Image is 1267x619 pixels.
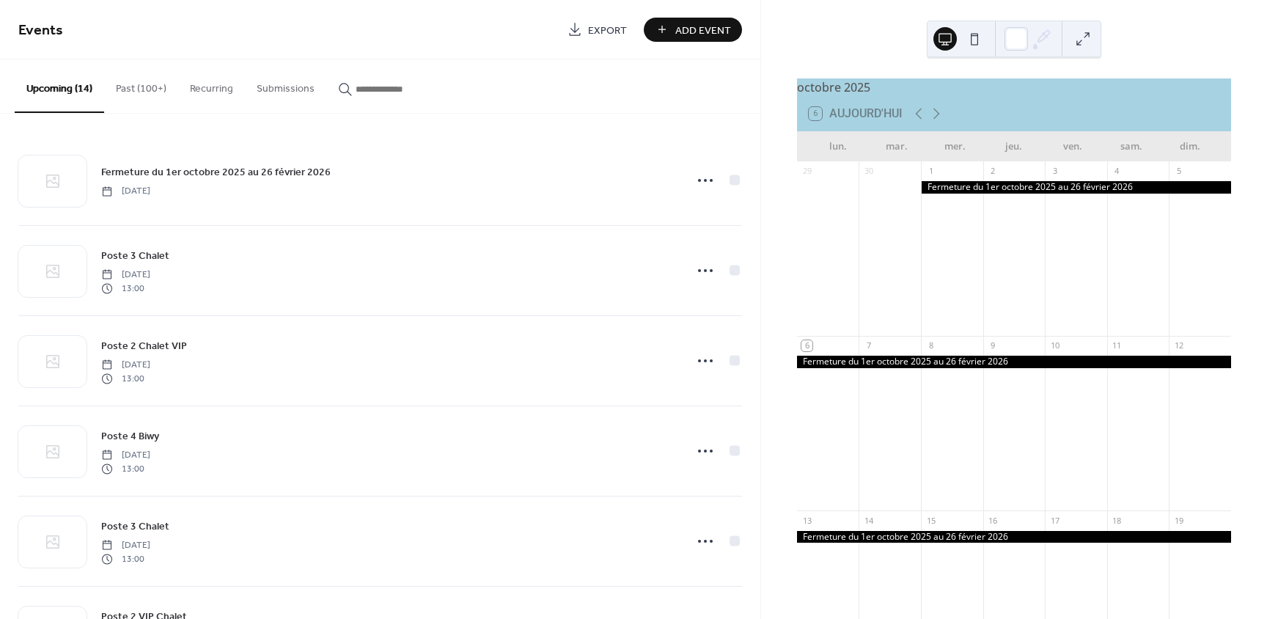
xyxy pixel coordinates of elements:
a: Poste 2 Chalet VIP [101,337,187,354]
div: 29 [801,166,812,177]
div: 16 [988,515,999,526]
span: Events [18,16,63,45]
div: octobre 2025 [797,78,1231,96]
div: 15 [925,515,936,526]
span: 13:00 [101,462,150,475]
span: [DATE] [101,539,150,552]
span: [DATE] [101,449,150,462]
div: 30 [863,166,874,177]
div: 10 [1049,340,1060,351]
div: 14 [863,515,874,526]
div: 4 [1112,166,1123,177]
a: Poste 3 Chalet [101,247,169,264]
div: 12 [1173,340,1184,351]
button: Recurring [178,59,245,111]
button: Submissions [245,59,326,111]
span: Poste 3 Chalet [101,249,169,264]
div: Fermeture du 1er octobre 2025 au 26 février 2026 [921,181,1231,194]
div: 19 [1173,515,1184,526]
div: mer. [926,132,985,161]
span: [DATE] [101,185,150,198]
button: Upcoming (14) [15,59,104,113]
div: 7 [863,340,874,351]
button: Past (100+) [104,59,178,111]
span: [DATE] [101,268,150,282]
span: 13:00 [101,282,150,295]
div: Fermeture du 1er octobre 2025 au 26 février 2026 [797,356,1231,368]
div: Fermeture du 1er octobre 2025 au 26 février 2026 [797,531,1231,543]
span: 13:00 [101,552,150,565]
div: 18 [1112,515,1123,526]
div: 8 [925,340,936,351]
span: 13:00 [101,372,150,385]
div: 11 [1112,340,1123,351]
a: Poste 3 Chalet [101,518,169,535]
div: jeu. [985,132,1043,161]
div: ven. [1043,132,1102,161]
span: Export [588,23,627,38]
a: Fermeture du 1er octobre 2025 au 26 février 2026 [101,164,331,180]
span: [DATE] [101,359,150,372]
div: 9 [988,340,999,351]
span: Fermeture du 1er octobre 2025 au 26 février 2026 [101,165,331,180]
div: mar. [867,132,926,161]
div: 2 [988,166,999,177]
div: dim. [1161,132,1219,161]
span: Add Event [675,23,731,38]
div: 6 [801,340,812,351]
span: Poste 3 Chalet [101,519,169,535]
div: 13 [801,515,812,526]
span: Poste 4 Biwy [101,429,159,444]
div: 17 [1049,515,1060,526]
div: 5 [1173,166,1184,177]
a: Poste 4 Biwy [101,428,159,444]
div: 1 [925,166,936,177]
div: lun. [809,132,867,161]
span: Poste 2 Chalet VIP [101,339,187,354]
a: Export [557,18,638,42]
button: Add Event [644,18,742,42]
div: sam. [1102,132,1161,161]
div: 3 [1049,166,1060,177]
